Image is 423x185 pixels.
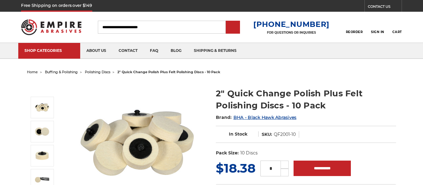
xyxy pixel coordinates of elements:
[262,131,272,138] dt: SKU:
[392,30,402,34] span: Cart
[34,100,50,115] img: 2" Roloc Polishing Felt Discs
[117,70,220,74] span: 2" quick change polish plus felt polishing discs - 10 pack
[227,21,239,34] input: Submit
[240,150,258,156] dd: 10 Discs
[34,124,50,139] img: 2 inch polish plus buffing disc
[346,20,363,34] a: Reorder
[144,43,164,59] a: faq
[45,70,78,74] a: buffing & polishing
[392,20,402,34] a: Cart
[274,131,296,138] dd: QF2001-10
[346,30,363,34] span: Reorder
[164,43,188,59] a: blog
[371,30,384,34] span: Sign In
[216,150,239,156] dt: Pack Size:
[34,148,50,163] img: 2 inch quick change roloc polishing disc
[216,87,396,111] h1: 2" Quick Change Polish Plus Felt Polishing Discs - 10 Pack
[229,131,247,137] span: In Stock
[216,161,255,176] span: $18.38
[253,20,329,29] a: [PHONE_NUMBER]
[188,43,243,59] a: shipping & returns
[27,70,38,74] a: home
[24,48,74,53] div: SHOP CATEGORIES
[80,43,112,59] a: about us
[253,31,329,35] p: FOR QUESTIONS OR INQUIRIES
[368,3,402,12] a: CONTACT US
[216,115,232,120] span: Brand:
[21,15,81,39] img: Empire Abrasives
[233,115,297,120] a: BHA - Black Hawk Abrasives
[112,43,144,59] a: contact
[85,70,110,74] a: polishing discs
